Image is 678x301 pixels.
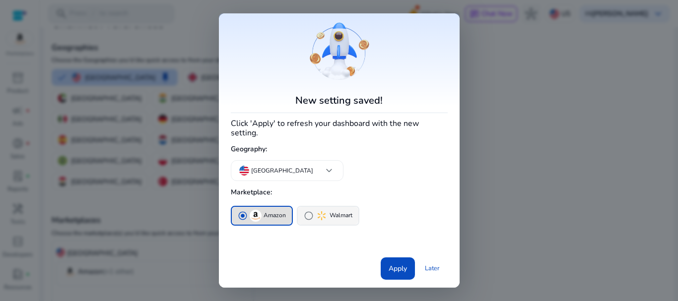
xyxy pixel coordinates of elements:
[381,257,415,280] button: Apply
[231,141,448,158] h5: Geography:
[231,184,448,201] h5: Marketplace:
[304,211,314,221] span: radio_button_unchecked
[264,210,286,221] p: Amazon
[231,117,448,138] h4: Click 'Apply' to refresh your dashboard with the new setting.
[250,210,262,222] img: amazon.svg
[389,263,407,274] span: Apply
[239,166,249,176] img: us.svg
[316,210,328,222] img: walmart.svg
[330,210,352,221] p: Walmart
[417,259,448,277] a: Later
[238,211,248,221] span: radio_button_checked
[251,166,313,175] p: [GEOGRAPHIC_DATA]
[323,165,335,177] span: keyboard_arrow_down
